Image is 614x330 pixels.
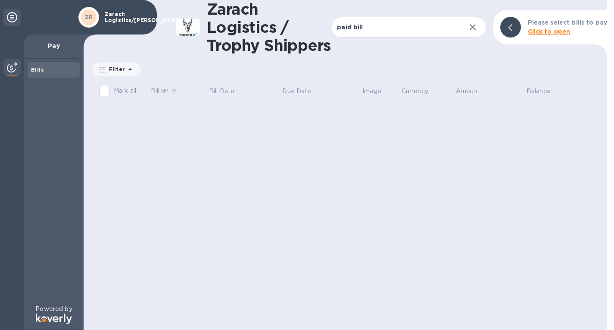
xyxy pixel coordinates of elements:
[85,14,93,20] b: ZR
[36,314,72,324] img: Logo
[31,66,44,73] b: Bills
[456,87,491,96] span: Amount
[282,87,322,96] span: Due Date
[402,87,428,96] p: Currency
[362,87,381,96] p: Image
[528,28,570,35] b: Click to open
[151,87,168,96] p: Bill №
[105,11,148,23] p: Zarach Logistics/[PERSON_NAME]
[151,87,180,96] span: Bill №
[282,87,311,96] p: Due Date
[527,87,562,96] span: Balance
[527,87,551,96] p: Balance
[528,19,607,26] b: Please select bills to pay
[106,66,125,73] p: Filter
[209,87,246,96] span: Bill Date
[31,41,77,50] p: Pay
[456,87,480,96] p: Amount
[35,305,72,314] p: Powered by
[114,86,136,95] p: Mark all
[209,87,234,96] p: Bill Date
